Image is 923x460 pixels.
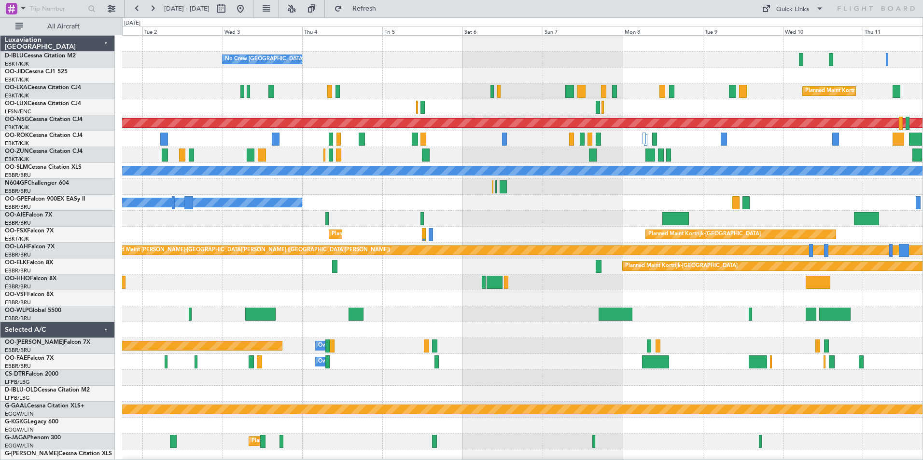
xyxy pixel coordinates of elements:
a: OO-HHOFalcon 8X [5,276,56,282]
div: Planned Maint Kortrijk-[GEOGRAPHIC_DATA] [805,84,918,98]
div: Planned Maint Kortrijk-[GEOGRAPHIC_DATA] [625,259,738,273]
span: G-JAGA [5,435,27,441]
span: OO-LUX [5,101,28,107]
span: [DATE] - [DATE] [164,4,210,13]
span: OO-HHO [5,276,30,282]
div: Tue 9 [703,27,783,35]
span: Refresh [344,5,385,12]
a: EBBR/BRU [5,299,31,306]
span: OO-WLP [5,308,28,313]
a: OO-FAEFalcon 7X [5,355,54,361]
span: OO-JID [5,69,25,75]
input: Trip Number [29,1,85,16]
a: CS-DTRFalcon 2000 [5,371,58,377]
a: EBBR/BRU [5,172,31,179]
div: Wed 3 [223,27,303,35]
span: OO-FSX [5,228,27,234]
a: EBKT/KJK [5,156,29,163]
a: OO-VSFFalcon 8X [5,292,54,298]
div: Sat 6 [462,27,543,35]
a: G-KGKGLegacy 600 [5,419,58,425]
div: Owner Melsbroek Air Base [318,354,384,369]
button: All Aircraft [11,19,105,34]
span: G-KGKG [5,419,28,425]
span: OO-GPE [5,196,28,202]
a: G-GAALCessna Citation XLS+ [5,403,84,409]
div: Tue 2 [142,27,223,35]
span: OO-ROK [5,133,29,138]
div: Planned Maint Kortrijk-[GEOGRAPHIC_DATA] [332,227,444,242]
button: Quick Links [757,1,828,16]
span: OO-SLM [5,164,28,170]
span: G-GAAL [5,403,27,409]
a: EBBR/BRU [5,203,31,211]
a: OO-LAHFalcon 7X [5,244,55,250]
span: OO-ZUN [5,149,29,154]
a: OO-AIEFalcon 7X [5,212,52,218]
a: EBBR/BRU [5,315,31,322]
a: OO-JIDCessna CJ1 525 [5,69,68,75]
div: Planned Maint [PERSON_NAME]-[GEOGRAPHIC_DATA][PERSON_NAME] ([GEOGRAPHIC_DATA][PERSON_NAME]) [105,243,390,257]
div: Mon 8 [623,27,703,35]
a: EBBR/BRU [5,188,31,195]
a: D-IBLUCessna Citation M2 [5,53,76,59]
span: N604GF [5,180,28,186]
span: D-IBLU [5,53,24,59]
a: EBKT/KJK [5,140,29,147]
span: CS-DTR [5,371,26,377]
a: OO-[PERSON_NAME]Falcon 7X [5,339,90,345]
div: Quick Links [776,5,809,14]
a: EBKT/KJK [5,60,29,68]
span: G-[PERSON_NAME] [5,451,58,457]
a: OO-ROKCessna Citation CJ4 [5,133,83,138]
a: LFSN/ENC [5,108,31,115]
span: OO-ELK [5,260,27,266]
a: OO-ZUNCessna Citation CJ4 [5,149,83,154]
a: EBBR/BRU [5,363,31,370]
div: Thu 4 [302,27,382,35]
a: EBKT/KJK [5,92,29,99]
a: EBKT/KJK [5,124,29,131]
span: OO-VSF [5,292,27,298]
a: LFPB/LBG [5,394,30,402]
a: OO-LXACessna Citation CJ4 [5,85,81,91]
a: EBBR/BRU [5,347,31,354]
a: OO-NSGCessna Citation CJ4 [5,117,83,122]
div: [DATE] [124,19,140,27]
a: OO-FSXFalcon 7X [5,228,54,234]
span: D-IBLU-OLD [5,387,38,393]
div: Owner Melsbroek Air Base [318,338,384,353]
a: EGGW/LTN [5,410,34,418]
a: N604GFChallenger 604 [5,180,69,186]
a: OO-GPEFalcon 900EX EASy II [5,196,85,202]
span: OO-NSG [5,117,29,122]
span: OO-LXA [5,85,28,91]
a: EGGW/LTN [5,442,34,449]
a: D-IBLU-OLDCessna Citation M2 [5,387,90,393]
div: Wed 10 [783,27,863,35]
a: OO-LUXCessna Citation CJ4 [5,101,81,107]
div: Planned Maint Kortrijk-[GEOGRAPHIC_DATA] [648,227,761,242]
a: OO-WLPGlobal 5500 [5,308,61,313]
a: EGGW/LTN [5,426,34,433]
a: EBKT/KJK [5,235,29,243]
span: All Aircraft [25,23,102,30]
a: G-[PERSON_NAME]Cessna Citation XLS [5,451,112,457]
a: OO-ELKFalcon 8X [5,260,53,266]
span: OO-[PERSON_NAME] [5,339,64,345]
a: G-JAGAPhenom 300 [5,435,61,441]
a: LFPB/LBG [5,379,30,386]
div: Fri 5 [382,27,462,35]
div: Planned Maint [GEOGRAPHIC_DATA] ([GEOGRAPHIC_DATA]) [252,434,404,448]
span: OO-AIE [5,212,26,218]
a: EBBR/BRU [5,267,31,274]
span: OO-FAE [5,355,27,361]
a: EBKT/KJK [5,76,29,83]
a: EBBR/BRU [5,283,31,290]
a: EBBR/BRU [5,251,31,258]
span: OO-LAH [5,244,28,250]
a: OO-SLMCessna Citation XLS [5,164,82,170]
a: EBBR/BRU [5,219,31,227]
div: No Crew [GEOGRAPHIC_DATA] ([GEOGRAPHIC_DATA] National) [225,52,387,67]
div: Sun 7 [543,27,623,35]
